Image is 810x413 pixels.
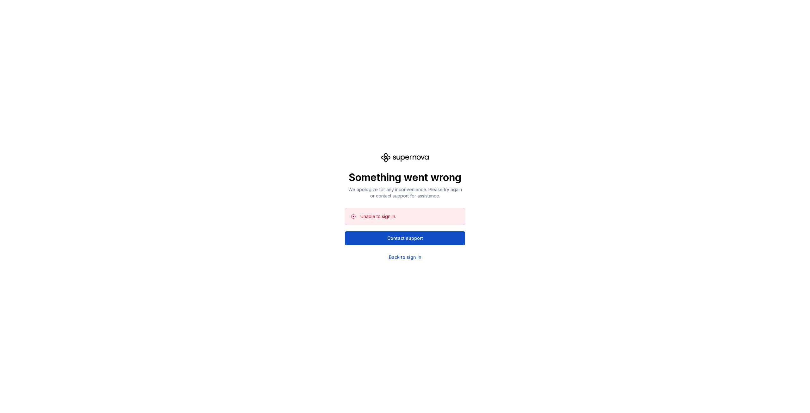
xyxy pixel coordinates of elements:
[387,235,423,241] span: Contact support
[345,171,465,184] p: Something went wrong
[345,231,465,245] button: Contact support
[360,213,396,220] div: Unable to sign in.
[345,186,465,199] p: We apologize for any inconvenience. Please try again or contact support for assistance.
[389,254,421,260] a: Back to sign in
